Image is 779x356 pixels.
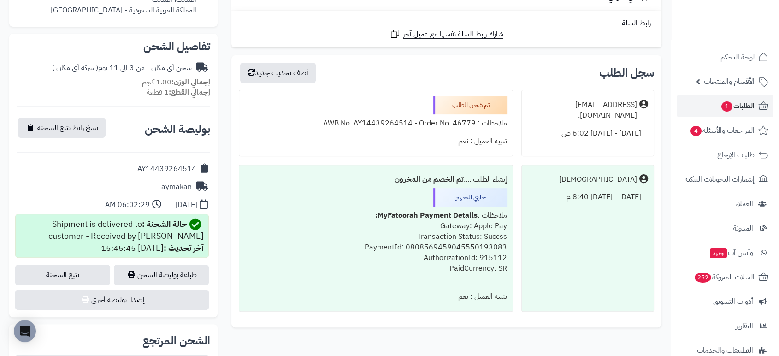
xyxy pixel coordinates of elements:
[17,41,210,52] h2: تفاصيل الشحن
[433,96,507,114] div: تم شحن الطلب
[720,51,755,64] span: لوحة التحكم
[15,290,209,310] button: إصدار بوليصة أخرى
[721,101,732,112] span: 1
[713,295,753,308] span: أدوات التسويق
[677,144,773,166] a: طلبات الإرجاع
[37,122,98,133] span: نسخ رابط تتبع الشحنة
[736,320,753,332] span: التقارير
[14,320,36,342] div: Open Intercom Messenger
[677,193,773,215] a: العملاء
[52,62,98,73] span: ( شركة أي مكان )
[527,125,648,142] div: [DATE] - [DATE] 6:02 ص
[720,100,755,113] span: الطلبات
[375,210,478,221] b: MyFatoorah Payment Details:
[245,132,507,150] div: تنبيه العميل : نعم
[677,46,773,68] a: لوحة التحكم
[710,248,727,258] span: جديد
[677,168,773,190] a: إشعارات التحويلات البنكية
[171,77,210,88] strong: إجمالي الوزن:
[137,164,196,174] div: AY14439264514
[559,174,637,185] div: [DEMOGRAPHIC_DATA]
[716,22,770,41] img: logo-2.png
[433,188,507,207] div: جاري التجهيز
[733,222,753,235] span: المدونة
[527,100,637,121] div: [EMAIL_ADDRESS][DOMAIN_NAME].
[142,218,187,230] strong: حالة الشحنة :
[709,246,753,259] span: وآتس آب
[599,67,654,78] h3: سجل الطلب
[695,273,712,283] span: 252
[735,197,753,210] span: العملاء
[245,288,507,306] div: تنبيه العميل : نعم
[403,29,503,40] span: شارك رابط السلة نفسها مع عميل آخر
[52,63,192,73] div: شحن أي مكان - من 3 الى 11 يوم
[169,87,210,98] strong: إجمالي القطع:
[105,200,150,210] div: 06:02:29 AM
[685,173,755,186] span: إشعارات التحويلات البنكية
[240,63,316,83] button: أضف تحديث جديد
[694,271,755,284] span: السلات المتروكة
[677,217,773,239] a: المدونة
[142,77,210,88] small: 1.00 كجم
[164,242,204,254] strong: آخر تحديث :
[677,242,773,264] a: وآتس آبجديد
[677,266,773,288] a: السلات المتروكة252
[147,87,210,98] small: 1 قطعة
[677,95,773,117] a: الطلبات1
[235,18,658,29] div: رابط السلة
[245,171,507,189] div: إنشاء الطلب ....
[717,148,755,161] span: طلبات الإرجاع
[15,265,110,285] a: تتبع الشحنة
[690,126,702,136] span: 4
[18,118,106,138] button: نسخ رابط تتبع الشحنة
[677,119,773,142] a: المراجعات والأسئلة4
[704,75,755,88] span: الأقسام والمنتجات
[245,114,507,132] div: ملاحظات : AWB No. AY14439264514 - Order No. 46779
[389,28,503,40] a: شارك رابط السلة نفسها مع عميل آخر
[20,218,204,254] div: Shipment is delivered to customer - Received by [PERSON_NAME] [DATE] 15:45:45
[145,124,210,135] h2: بوليصة الشحن
[395,174,464,185] b: تم الخصم من المخزون
[677,315,773,337] a: التقارير
[161,182,192,192] div: aymakan
[142,335,210,346] h2: الشحن المرتجع
[527,188,648,206] div: [DATE] - [DATE] 8:40 م
[245,207,507,288] div: ملاحظات : Gateway: Apple Pay Transaction Status: Succss PaymentId: 0808569459045550193083 Authori...
[114,265,209,285] a: طباعة بوليصة الشحن
[690,124,755,137] span: المراجعات والأسئلة
[175,200,197,210] div: [DATE]
[677,291,773,313] a: أدوات التسويق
